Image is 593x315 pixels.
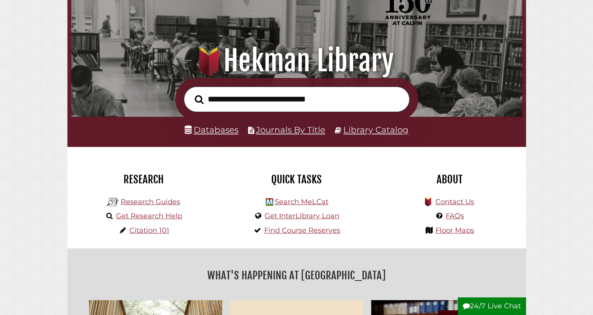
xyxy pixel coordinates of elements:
[73,173,214,186] h2: Research
[435,197,474,206] a: Contact Us
[266,198,273,206] img: Hekman Library Logo
[107,196,119,208] img: Hekman Library Logo
[73,266,520,284] h2: What's Happening at [GEOGRAPHIC_DATA]
[379,173,520,186] h2: About
[116,212,182,220] a: Get Research Help
[274,197,328,206] a: Search MeLCat
[256,125,325,135] a: Journals By Title
[264,226,340,235] a: Find Course Reserves
[185,125,238,135] a: Databases
[226,173,367,186] h2: Quick Tasks
[80,43,513,78] h1: Hekman Library
[195,94,203,104] i: Search
[265,212,339,220] a: Get InterLibrary Loan
[129,226,169,235] a: Citation 101
[435,226,474,235] a: Floor Maps
[343,125,408,135] a: Library Catalog
[191,93,207,107] button: Search
[446,212,464,220] a: FAQs
[121,197,180,206] a: Research Guides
